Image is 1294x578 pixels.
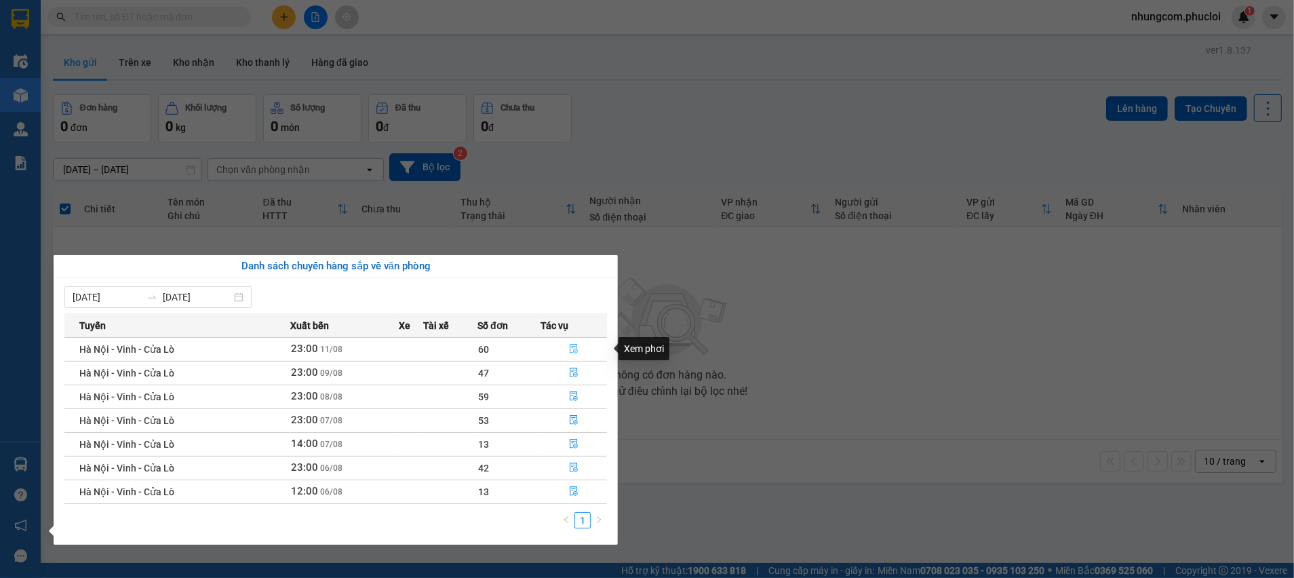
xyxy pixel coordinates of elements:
span: 11/08 [320,345,342,354]
span: 14:00 [291,438,318,450]
span: 06/08 [320,487,342,497]
span: Hà Nội - Vinh - Cửa Lò [79,344,174,355]
li: [PERSON_NAME], [PERSON_NAME] [127,33,567,50]
span: Số đơn [477,318,508,333]
li: Next Page [591,512,607,528]
span: Xe [399,318,410,333]
button: file-done [541,339,606,360]
span: 23:00 [291,461,318,474]
span: 09/08 [320,368,342,378]
button: file-done [541,481,606,503]
span: 23:00 [291,414,318,426]
button: file-done [541,457,606,479]
span: file-done [569,344,579,355]
span: 23:00 [291,366,318,379]
b: GỬI : VP Vinh [17,98,129,121]
span: 23:00 [291,390,318,402]
span: Hà Nội - Vinh - Cửa Lò [79,415,174,426]
div: Danh sách chuyến hàng sắp về văn phòng [64,258,607,275]
span: file-done [569,463,579,474]
span: 08/08 [320,392,342,402]
a: 1 [575,513,590,528]
span: 42 [478,463,489,474]
li: Previous Page [558,512,574,528]
button: right [591,512,607,528]
span: 07/08 [320,416,342,425]
span: 13 [478,439,489,450]
input: Từ ngày [73,290,141,305]
button: left [558,512,574,528]
span: swap-right [146,292,157,303]
span: 47 [478,368,489,379]
span: Hà Nội - Vinh - Cửa Lò [79,368,174,379]
span: Tài xế [423,318,449,333]
span: left [562,516,570,524]
span: to [146,292,157,303]
span: file-done [569,439,579,450]
button: file-done [541,386,606,408]
span: 06/08 [320,463,342,473]
span: file-done [569,368,579,379]
div: Xem phơi [619,337,669,360]
span: 12:00 [291,485,318,497]
span: Hà Nội - Vinh - Cửa Lò [79,486,174,497]
li: Hotline: 02386655777, 02462925925, 0944789456 [127,50,567,67]
button: file-done [541,433,606,455]
input: Đến ngày [163,290,231,305]
span: Tuyến [79,318,106,333]
span: 53 [478,415,489,426]
span: 07/08 [320,440,342,449]
span: 13 [478,486,489,497]
span: Hà Nội - Vinh - Cửa Lò [79,463,174,474]
span: 59 [478,391,489,402]
li: 1 [574,512,591,528]
span: Tác vụ [541,318,568,333]
span: 23:00 [291,343,318,355]
button: file-done [541,410,606,431]
span: 60 [478,344,489,355]
span: right [595,516,603,524]
img: logo.jpg [17,17,85,85]
span: Hà Nội - Vinh - Cửa Lò [79,439,174,450]
span: file-done [569,391,579,402]
span: file-done [569,486,579,497]
span: Hà Nội - Vinh - Cửa Lò [79,391,174,402]
span: Xuất bến [290,318,329,333]
button: file-done [541,362,606,384]
span: file-done [569,415,579,426]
